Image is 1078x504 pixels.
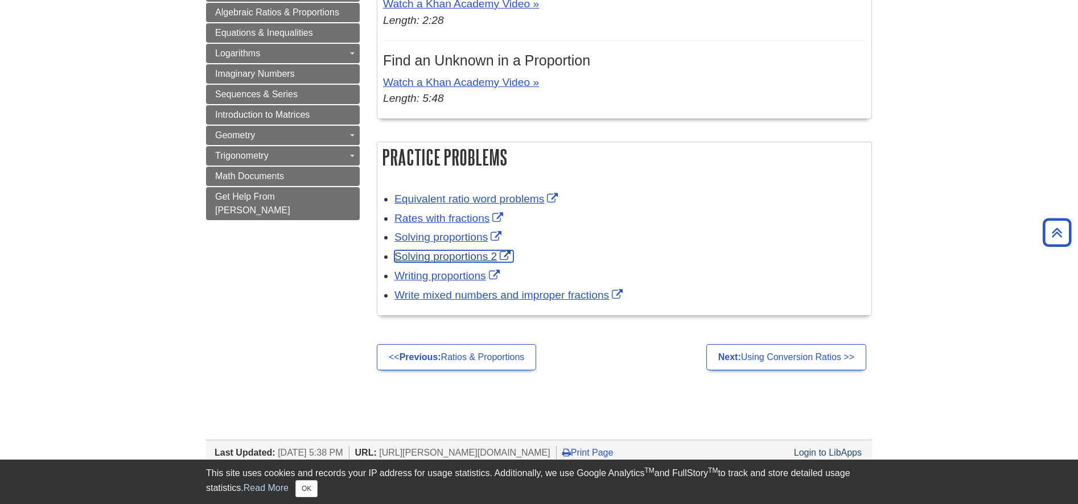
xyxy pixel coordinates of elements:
span: [URL][PERSON_NAME][DOMAIN_NAME] [379,448,550,457]
span: Math Documents [215,171,284,181]
span: Last Updated: [215,448,275,457]
a: Link opens in new window [394,193,561,205]
i: Print Page [562,448,571,457]
a: Introduction to Matrices [206,105,360,125]
strong: Previous: [400,352,441,362]
span: Sequences & Series [215,89,298,99]
h3: Find an Unknown in a Proportion [383,52,866,69]
a: <<Previous:Ratios & Proportions [377,344,536,370]
strong: Next: [718,352,741,362]
span: Trigonometry [215,151,269,160]
button: Close [295,480,318,497]
a: Sequences & Series [206,85,360,104]
a: Link opens in new window [394,289,626,301]
span: Imaginary Numbers [215,69,295,79]
a: Math Documents [206,167,360,186]
sup: TM [644,466,654,474]
a: Imaginary Numbers [206,64,360,84]
h2: Practice Problems [377,142,871,172]
a: Link opens in new window [394,231,504,243]
sup: TM [708,466,718,474]
span: Introduction to Matrices [215,110,310,119]
span: Get Help From [PERSON_NAME] [215,192,290,215]
a: Link opens in new window [394,270,503,282]
span: [DATE] 5:38 PM [278,448,343,457]
a: Equations & Inequalities [206,23,360,43]
a: Get Help From [PERSON_NAME] [206,187,360,220]
a: Read More [244,483,289,493]
a: Algebraic Ratios & Proportions [206,3,360,22]
a: Trigonometry [206,146,360,166]
div: This site uses cookies and records your IP address for usage statistics. Additionally, we use Goo... [206,466,872,497]
a: Login to LibApps [794,448,862,457]
a: Back to Top [1039,225,1075,240]
a: Geometry [206,126,360,145]
em: Length: 2:28 [383,14,444,26]
a: Watch a Khan Academy Video » [383,76,539,88]
a: Next:Using Conversion Ratios >> [706,344,866,370]
a: Logarithms [206,44,360,63]
a: Link opens in new window [394,212,506,224]
span: Geometry [215,130,255,140]
span: Algebraic Ratios & Proportions [215,7,339,17]
a: Link opens in new window [394,250,513,262]
span: URL: [355,448,377,457]
span: Equations & Inequalities [215,28,313,38]
em: Length: 5:48 [383,92,444,104]
a: Print Page [562,448,614,457]
span: Logarithms [215,48,260,58]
